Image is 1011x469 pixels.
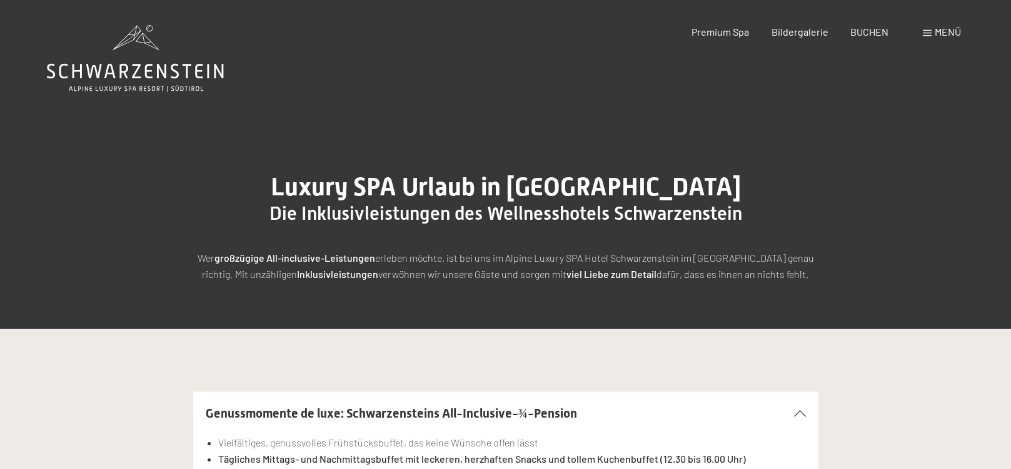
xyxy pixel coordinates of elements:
p: Wer erleben möchte, ist bei uns im Alpine Luxury SPA Hotel Schwarzenstein im [GEOGRAPHIC_DATA] ge... [193,250,818,282]
strong: Inklusivleistungen [297,268,378,280]
span: Die Inklusivleistungen des Wellnesshotels Schwarzenstein [269,202,742,224]
strong: Tägliches Mittags- und Nachmittagsbuffet mit leckeren, herzhaften Snacks und tollem Kuchenbuffet ... [218,453,746,465]
a: Bildergalerie [772,26,828,38]
span: Menü [935,26,961,38]
strong: großzügige All-inclusive-Leistungen [214,252,375,264]
a: BUCHEN [850,26,888,38]
li: Vielfältiges, genussvolles Frühstücksbuffet, das keine Wünsche offen lässt [218,435,805,451]
a: Premium Spa [692,26,749,38]
strong: viel Liebe zum Detail [566,268,656,280]
span: Genussmomente de luxe: Schwarzensteins All-Inclusive-¾-Pension [206,406,577,421]
span: Luxury SPA Urlaub in [GEOGRAPHIC_DATA] [271,172,741,202]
